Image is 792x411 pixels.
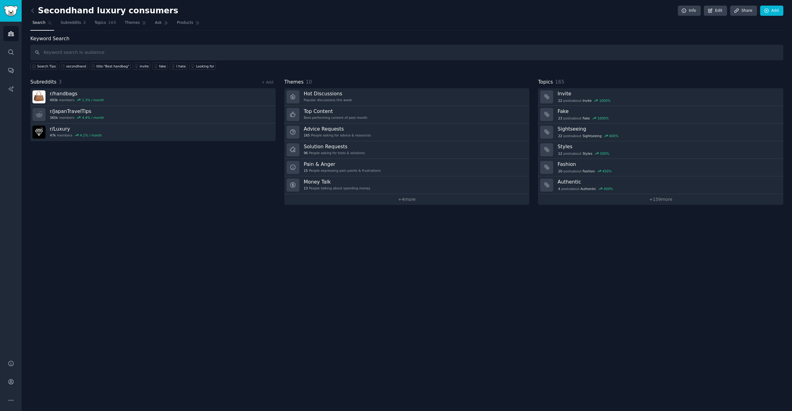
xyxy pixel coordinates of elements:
[30,6,178,16] h2: Secondhand luxury consumers
[557,143,779,150] h3: Styles
[96,64,129,68] div: title:"Best handbag"
[538,106,783,123] a: Fake23postsaboutFake1000%
[82,98,104,102] div: 1.3 % / month
[557,168,612,174] div: post s about
[538,123,783,141] a: Sightseeing22postsaboutSightseeing600%
[599,98,611,103] div: 1000 %
[30,45,783,60] input: Keyword search in audience
[304,151,308,155] span: 96
[140,64,148,68] div: invite
[58,18,88,31] a: Subreddits3
[284,123,530,141] a: Advice Requests165People asking for advice & resources
[304,143,365,150] h3: Solution Requests
[30,63,57,70] button: Search Tips
[30,106,276,123] a: r/JapanTravelTips365kmembers4.4% / month
[59,63,87,70] a: secondhand
[30,36,69,41] label: Keyword Search
[50,90,104,97] h3: r/ handbags
[284,78,304,86] span: Themes
[304,168,308,173] span: 15
[262,80,273,84] a: + Add
[30,88,276,106] a: r/handbags493kmembers1.3% / month
[37,64,56,68] span: Search Tips
[159,64,166,68] div: fake
[284,159,530,176] a: Pain & Anger15People expressing pain points & frustrations
[558,169,562,173] span: 20
[557,90,779,97] h3: Invite
[50,108,104,115] h3: r/ JapanTravelTips
[583,151,592,156] span: Styles
[176,64,186,68] div: I hate
[50,98,58,102] span: 493k
[82,115,104,120] div: 4.4 % / month
[538,78,553,86] span: Topics
[32,90,45,103] img: handbags
[678,6,701,16] a: Info
[59,79,62,85] span: 3
[557,179,779,185] h3: Authentic
[602,169,612,173] div: 450 %
[558,151,562,156] span: 12
[50,98,104,102] div: members
[306,79,312,85] span: 10
[30,78,57,86] span: Subreddits
[94,20,106,26] span: Topics
[284,88,530,106] a: Hot DiscussionsPopular discussions this week
[557,161,779,167] h3: Fashion
[557,133,619,139] div: post s about
[189,63,216,70] a: Looking for
[108,20,116,26] span: 165
[538,176,783,194] a: Authentic4postsaboutAuthentic400%
[50,115,104,120] div: members
[557,126,779,132] h3: Sightseeing
[32,20,45,26] span: Search
[89,63,131,70] a: title:"Best handbag"
[557,186,613,192] div: post s about
[558,187,560,191] span: 4
[66,64,86,68] div: secondhand
[583,169,595,173] span: Fashion
[30,123,276,141] a: r/Luxury47kmembers4.1% / month
[730,6,757,16] a: Share
[304,126,371,132] h3: Advice Requests
[175,18,202,31] a: Products
[609,134,618,138] div: 600 %
[284,106,530,123] a: Top ContentBest-performing content of past month
[4,6,18,16] img: GummySearch logo
[304,186,308,190] span: 13
[583,134,602,138] span: Sightseeing
[538,194,783,205] a: +159more
[284,176,530,194] a: Money Talk13People talking about spending money
[304,133,310,137] span: 165
[304,151,365,155] div: People asking for tools & solutions
[50,133,56,137] span: 47k
[557,115,609,121] div: post s about
[558,98,562,103] span: 22
[760,6,783,16] a: Add
[92,18,118,31] a: Topics165
[555,79,564,85] span: 165
[304,133,371,137] div: People asking for advice & resources
[304,179,370,185] h3: Money Talk
[50,115,58,120] span: 365k
[83,20,86,26] span: 3
[304,161,381,167] h3: Pain & Anger
[557,151,610,156] div: post s about
[604,187,613,191] div: 400 %
[284,141,530,159] a: Solution Requests96People asking for tools & solutions
[304,90,352,97] h3: Hot Discussions
[600,151,609,156] div: 500 %
[170,63,187,70] a: I hate
[133,63,150,70] a: invite
[558,134,562,138] span: 22
[284,194,530,205] a: +4more
[155,20,162,26] span: Ask
[177,20,193,26] span: Products
[50,133,102,137] div: members
[125,20,140,26] span: Themes
[557,98,611,103] div: post s about
[304,115,368,120] div: Best-performing content of past month
[153,18,170,31] a: Ask
[580,187,596,191] span: Authentic
[557,108,779,115] h3: Fake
